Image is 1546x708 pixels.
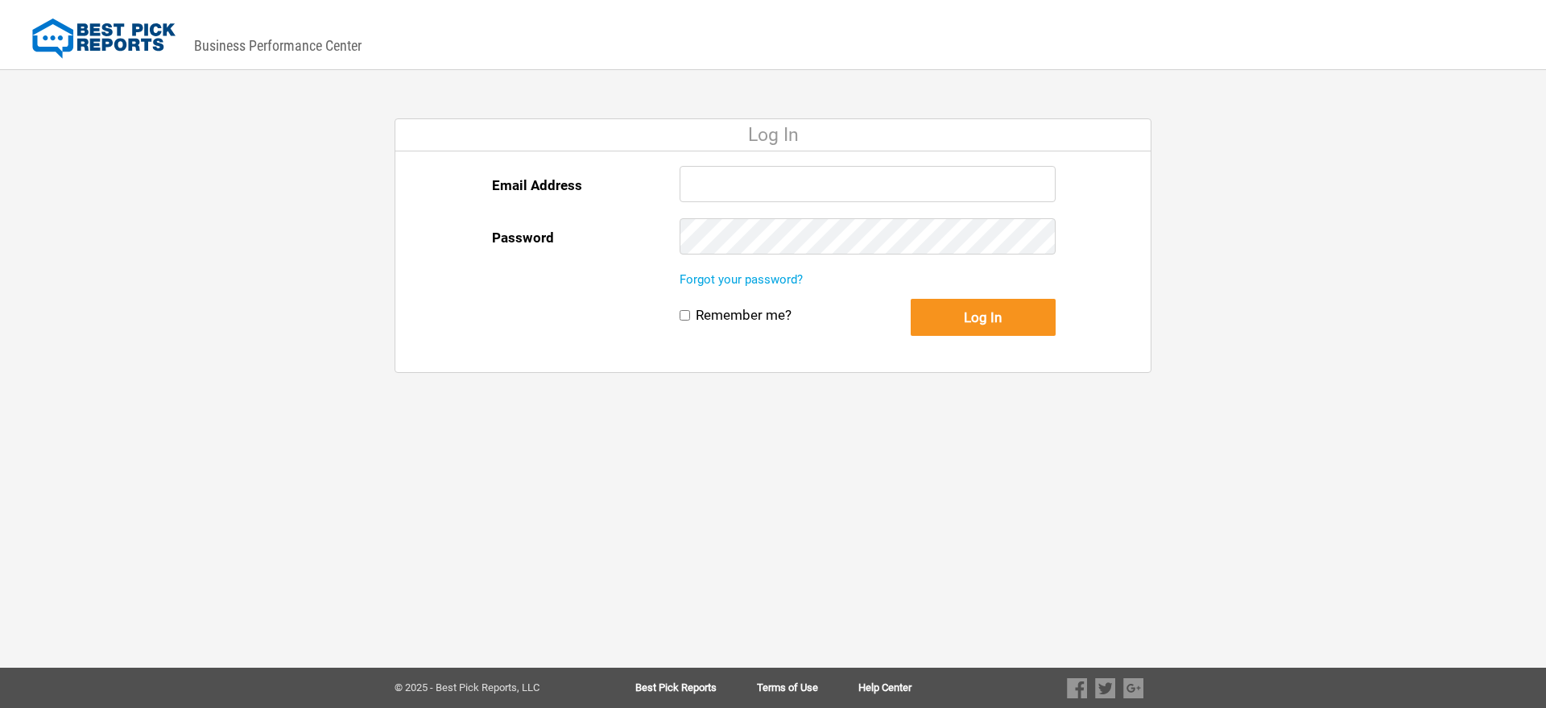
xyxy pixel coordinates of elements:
label: Password [492,218,554,257]
a: Best Pick Reports [635,682,757,694]
label: Email Address [492,166,582,205]
img: Best Pick Reports Logo [32,19,176,59]
label: Remember me? [696,307,792,324]
a: Forgot your password? [680,272,803,287]
a: Help Center [858,682,911,694]
div: Log In [395,119,1151,151]
button: Log In [911,299,1056,336]
a: Terms of Use [757,682,858,694]
div: © 2025 - Best Pick Reports, LLC [395,682,584,694]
